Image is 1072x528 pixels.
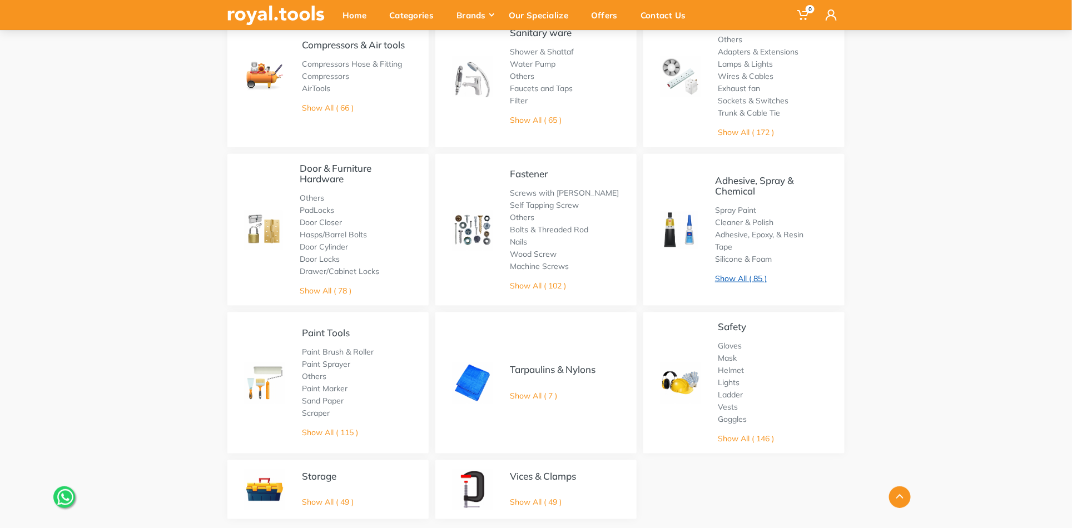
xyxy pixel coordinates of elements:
[501,3,583,27] div: Our Specialize
[633,3,701,27] div: Contact Us
[510,225,588,235] a: Bolts & Threaded Rod
[452,210,493,251] img: Royal - Fastener
[718,47,798,57] a: Adapters & Extensions
[302,83,330,93] a: AirTools
[300,193,324,203] a: Others
[300,205,334,215] a: PadLocks
[510,188,619,198] a: Screws with [PERSON_NAME]
[718,434,774,444] a: Show All ( 146 )
[300,230,367,240] a: Hasps/Barrel Bolts
[718,71,773,81] a: Wires & Cables
[718,59,773,69] a: Lamps & Lights
[452,362,493,404] img: Royal - Tarpaulins & Nylons
[718,83,760,93] a: Exhaust fan
[510,47,574,57] a: Shower & Shattaf
[718,108,780,118] a: Trunk & Cable Tie
[302,408,330,418] a: Scraper
[300,286,351,296] a: Show All ( 78 )
[718,390,743,400] a: Ladder
[302,359,350,369] a: Paint Sprayer
[244,469,285,510] img: Royal - Storage
[302,427,358,437] a: Show All ( 115 )
[510,27,572,38] a: Sanitary ware
[302,383,348,393] a: Paint Marker
[302,39,405,51] a: Compressors & Air tools
[715,254,772,264] a: Silicone & Foam
[227,6,325,25] img: royal.tools Logo
[718,321,746,332] a: Safety
[510,59,555,69] a: Water Pump
[300,217,342,227] a: Door Closer
[660,211,698,249] img: Royal - Adhesive, Spray & Chemical
[718,414,747,424] a: Goggles
[300,254,340,264] a: Door Locks
[244,210,283,249] img: Royal - Door & Furniture Hardware
[718,402,738,412] a: Vests
[510,168,548,180] a: Fastener
[718,353,737,363] a: Mask
[244,56,285,97] img: Royal - Compressors & Air tools
[302,470,336,482] a: Storage
[335,3,381,27] div: Home
[300,266,379,276] a: Drawer/Cabinet Locks
[715,175,793,197] a: Adhesive, Spray & Chemical
[715,217,773,227] a: Cleaner & Polish
[715,205,756,215] a: Spray Paint
[510,261,569,271] a: Machine Screws
[510,249,557,259] a: Wood Screw
[718,96,788,106] a: Sockets & Switches
[510,96,528,106] a: Filter
[302,103,354,113] a: Show All ( 66 )
[510,237,527,247] a: Nails
[300,162,371,185] a: Door & Furniture Hardware
[452,56,493,97] img: Royal - Sanitary ware
[510,363,595,375] a: Tarpaulins & Nylons
[718,341,742,351] a: Gloves
[244,362,285,404] img: Royal - Paint Tools
[510,281,566,291] a: Show All ( 102 )
[449,3,501,27] div: Brands
[715,230,803,240] a: Adhesive, Epoxy, & Resin
[715,273,767,283] a: Show All ( 85 )
[300,242,348,252] a: Door Cylinder
[660,362,701,404] img: Royal - Safety
[302,371,326,381] a: Others
[510,200,579,210] a: Self Tapping Screw
[510,391,557,401] a: Show All ( 7 )
[452,469,493,510] img: Royal - Vices & Clamps
[715,242,732,252] a: Tape
[302,327,350,338] a: Paint Tools
[302,71,349,81] a: Compressors
[302,347,374,357] a: Paint Brush & Roller
[583,3,633,27] div: Offers
[660,56,701,97] img: Royal - Electricals
[302,59,402,69] a: Compressors Hose & Fitting
[718,365,744,375] a: Helmet
[718,377,740,387] a: Lights
[510,212,534,222] a: Others
[718,34,742,44] a: Others
[510,71,534,81] a: Others
[510,470,576,482] a: Vices & Clamps
[381,3,449,27] div: Categories
[510,115,562,125] a: Show All ( 65 )
[302,396,344,406] a: Sand Paper
[806,5,815,13] span: 0
[718,127,774,137] a: Show All ( 172 )
[510,83,573,93] a: Faucets and Taps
